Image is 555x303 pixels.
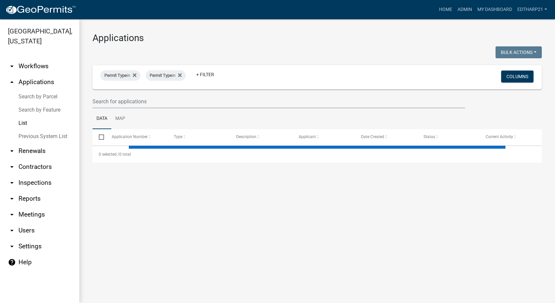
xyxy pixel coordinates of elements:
[92,129,105,145] datatable-header-cell: Select
[191,69,219,80] a: + Filter
[501,71,534,82] button: Columns
[146,70,186,81] div: in
[8,163,16,171] i: arrow_drop_down
[486,134,513,139] span: Current Activity
[515,3,550,16] a: EdTharp21
[167,129,230,145] datatable-header-cell: Type
[150,73,172,78] span: Permit Type
[8,147,16,155] i: arrow_drop_down
[100,70,140,81] div: in
[104,73,127,78] span: Permit Type
[92,146,542,163] div: 0 total
[92,108,111,129] a: Data
[299,134,316,139] span: Applicant
[361,134,384,139] span: Date Created
[424,134,435,139] span: Status
[92,32,542,44] h3: Applications
[292,129,355,145] datatable-header-cell: Applicant
[8,242,16,250] i: arrow_drop_down
[99,152,119,157] span: 0 selected /
[355,129,417,145] datatable-header-cell: Date Created
[455,3,475,16] a: Admin
[8,227,16,234] i: arrow_drop_down
[479,129,542,145] datatable-header-cell: Current Activity
[8,258,16,266] i: help
[8,195,16,203] i: arrow_drop_down
[8,78,16,86] i: arrow_drop_up
[436,3,455,16] a: Home
[174,134,182,139] span: Type
[475,3,515,16] a: My Dashboard
[236,134,256,139] span: Description
[417,129,479,145] datatable-header-cell: Status
[111,108,129,129] a: Map
[230,129,292,145] datatable-header-cell: Description
[8,179,16,187] i: arrow_drop_down
[105,129,167,145] datatable-header-cell: Application Number
[496,46,542,58] button: Bulk Actions
[8,62,16,70] i: arrow_drop_down
[112,134,148,139] span: Application Number
[92,95,465,108] input: Search for applications
[8,211,16,219] i: arrow_drop_down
